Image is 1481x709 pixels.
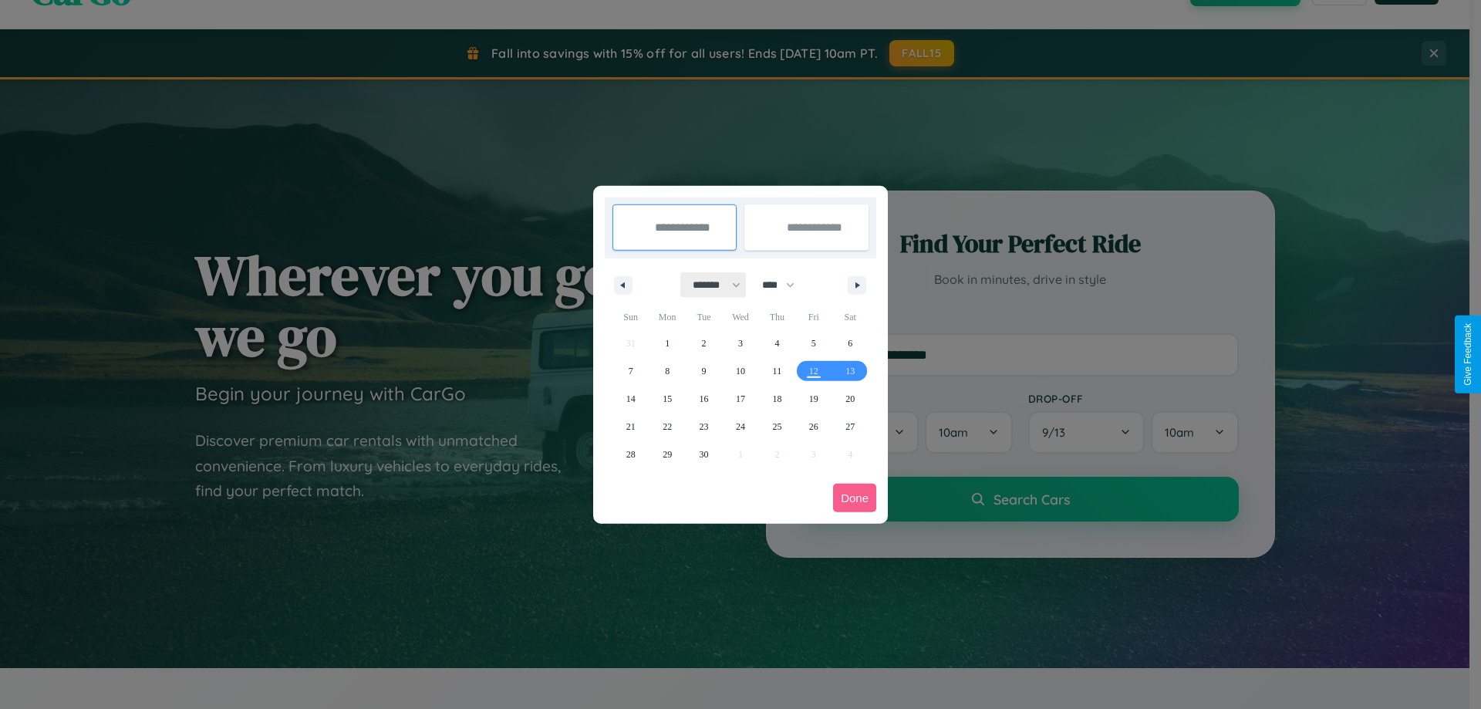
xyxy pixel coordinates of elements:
div: Give Feedback [1462,323,1473,386]
button: 13 [832,357,869,385]
button: 27 [832,413,869,441]
span: Sun [612,305,649,329]
button: 2 [686,329,722,357]
span: 2 [702,329,707,357]
span: 30 [700,441,709,468]
span: 6 [848,329,852,357]
span: 3 [738,329,743,357]
button: 20 [832,385,869,413]
span: 18 [772,385,781,413]
button: 4 [759,329,795,357]
button: 8 [649,357,685,385]
button: 26 [795,413,832,441]
span: 10 [736,357,745,385]
button: 11 [759,357,795,385]
span: 8 [665,357,670,385]
span: Thu [759,305,795,329]
span: 26 [809,413,818,441]
span: 23 [700,413,709,441]
button: 12 [795,357,832,385]
button: 9 [686,357,722,385]
span: 27 [845,413,855,441]
span: 17 [736,385,745,413]
span: Sat [832,305,869,329]
button: 22 [649,413,685,441]
span: Wed [722,305,758,329]
button: 16 [686,385,722,413]
span: 22 [663,413,672,441]
button: 25 [759,413,795,441]
button: 6 [832,329,869,357]
button: 15 [649,385,685,413]
button: 24 [722,413,758,441]
span: 11 [773,357,782,385]
span: 25 [772,413,781,441]
button: 1 [649,329,685,357]
button: 19 [795,385,832,413]
span: 19 [809,385,818,413]
span: 9 [702,357,707,385]
span: Tue [686,305,722,329]
span: 24 [736,413,745,441]
button: 29 [649,441,685,468]
span: 16 [700,385,709,413]
button: 10 [722,357,758,385]
button: Done [833,484,876,512]
button: 17 [722,385,758,413]
button: 21 [612,413,649,441]
button: 5 [795,329,832,357]
button: 30 [686,441,722,468]
button: 3 [722,329,758,357]
span: 7 [629,357,633,385]
button: 7 [612,357,649,385]
span: 14 [626,385,636,413]
span: 13 [845,357,855,385]
span: 29 [663,441,672,468]
span: Mon [649,305,685,329]
span: 20 [845,385,855,413]
span: 4 [774,329,779,357]
span: 5 [811,329,816,357]
button: 18 [759,385,795,413]
button: 28 [612,441,649,468]
span: 12 [809,357,818,385]
span: 21 [626,413,636,441]
button: 23 [686,413,722,441]
span: Fri [795,305,832,329]
span: 1 [665,329,670,357]
span: 28 [626,441,636,468]
span: 15 [663,385,672,413]
button: 14 [612,385,649,413]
